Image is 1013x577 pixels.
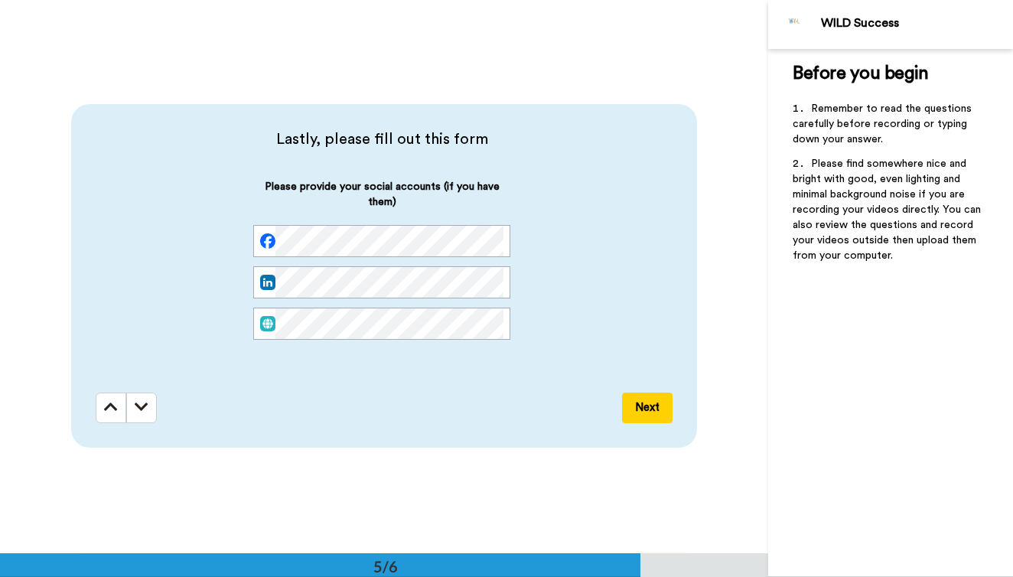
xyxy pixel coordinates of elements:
button: Next [622,393,673,423]
div: WILD Success [821,16,1012,31]
div: 5/6 [349,556,422,577]
img: facebook.svg [260,233,275,249]
span: Please find somewhere nice and bright with good, even lighting and minimal background noise if yo... [793,158,984,261]
span: Before you begin [793,64,928,83]
span: Please provide your social accounts (if you have them) [253,179,510,225]
img: linked-in.png [260,275,275,290]
img: Profile Image [777,6,813,43]
span: Lastly, please fill out this form [96,129,668,150]
img: web.svg [260,316,275,331]
span: Remember to read the questions carefully before recording or typing down your answer. [793,103,975,145]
